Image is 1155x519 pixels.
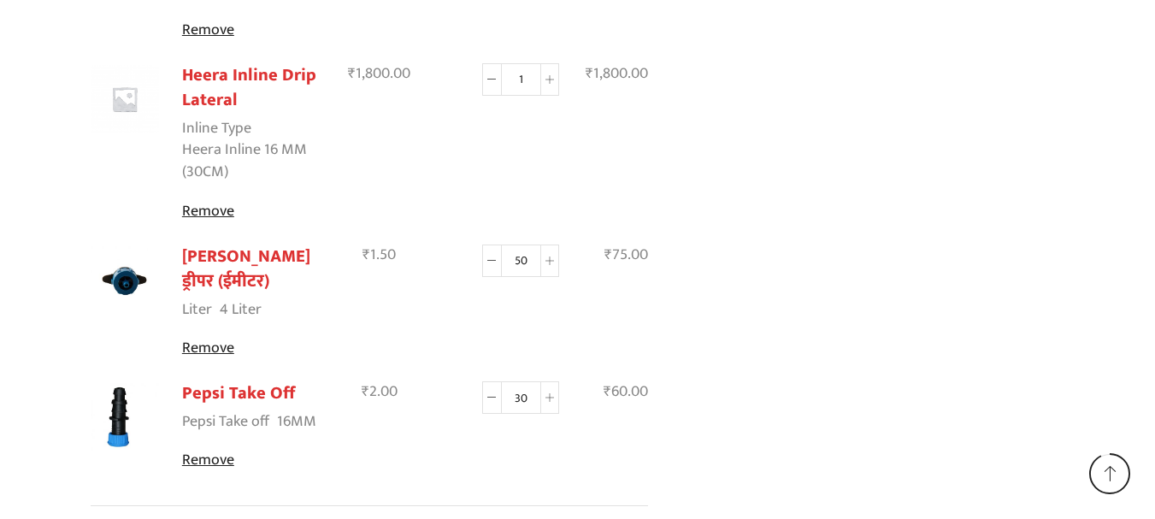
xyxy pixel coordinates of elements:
span: ₹ [348,61,356,86]
input: Product quantity [502,63,540,96]
bdi: 1,800.00 [586,61,648,86]
dt: Pepsi Take off [182,411,269,433]
input: Product quantity [502,381,540,414]
span: ₹ [362,379,369,404]
img: pepsi take up [91,383,159,451]
span: ₹ [604,379,611,404]
a: Remove [182,450,325,472]
bdi: 1.50 [362,242,396,268]
bdi: 2.00 [362,379,398,404]
bdi: 60.00 [604,379,648,404]
a: [PERSON_NAME] ड्रीपर (ईमीटर) [182,242,310,296]
a: Pepsi Take Off [182,379,295,408]
img: हिरा ओनलाईन ड्रीपर (ईमीटर) [91,246,159,315]
span: ₹ [586,61,593,86]
bdi: 1,800.00 [348,61,410,86]
input: Product quantity [502,245,540,277]
dt: Inline Type [182,118,251,140]
a: Remove [182,20,325,42]
img: Placeholder [91,65,159,133]
p: 16MM [277,411,316,433]
p: Heera Inline 16 MM (30CM) [182,139,325,183]
dt: Liter [182,299,212,321]
span: ₹ [362,242,370,268]
p: 4 Liter [220,299,262,321]
bdi: 75.00 [604,242,648,268]
a: Remove [182,201,325,223]
span: ₹ [604,242,612,268]
a: Heera Inline Drip Lateral [182,61,316,115]
a: Remove [182,338,325,360]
